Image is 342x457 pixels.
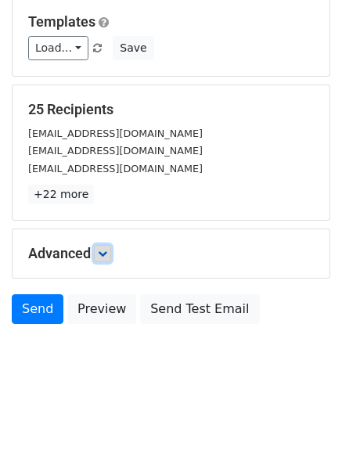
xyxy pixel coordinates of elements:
[28,145,203,157] small: [EMAIL_ADDRESS][DOMAIN_NAME]
[28,13,95,30] a: Templates
[264,382,342,457] iframe: Chat Widget
[28,128,203,139] small: [EMAIL_ADDRESS][DOMAIN_NAME]
[28,185,94,204] a: +22 more
[140,294,259,324] a: Send Test Email
[28,163,203,175] small: [EMAIL_ADDRESS][DOMAIN_NAME]
[67,294,136,324] a: Preview
[12,294,63,324] a: Send
[28,36,88,60] a: Load...
[113,36,153,60] button: Save
[28,101,314,118] h5: 25 Recipients
[28,245,314,262] h5: Advanced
